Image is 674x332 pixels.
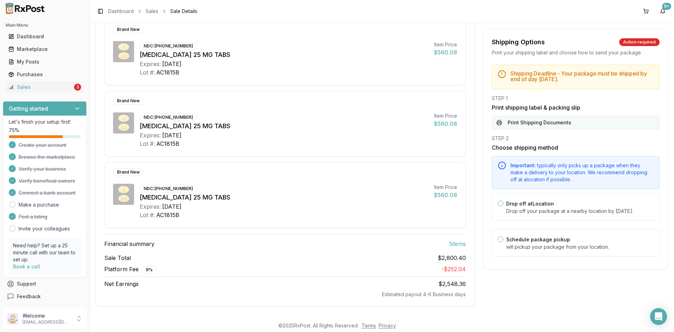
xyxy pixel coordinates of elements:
[108,8,134,15] a: Dashboard
[156,139,179,148] div: AC1815B
[510,162,536,168] span: Important:
[492,116,660,129] button: Print Shipping Documents
[8,33,81,40] div: Dashboard
[8,71,81,78] div: Purchases
[8,84,73,91] div: Sales
[140,113,197,121] div: NDC: [PHONE_NUMBER]
[13,263,40,269] a: Book a call
[362,323,376,328] a: Terms
[438,254,466,262] span: $2,800.40
[104,291,466,298] div: Estimated payout 4-6 Business days
[8,46,81,53] div: Marketplace
[113,26,144,33] div: Brand New
[492,37,545,47] div: Shipping Options
[9,118,81,125] p: Let's finish your setup first!
[140,193,428,202] div: [MEDICAL_DATA] 25 MG TABS
[657,6,668,17] button: 9+
[140,139,155,148] div: Lot #:
[9,127,19,134] span: 75 %
[434,48,457,57] div: $560.08
[140,50,428,60] div: [MEDICAL_DATA] 25 MG TABS
[3,56,87,67] button: My Posts
[170,8,197,15] span: Sale Details
[146,8,158,15] a: Sales
[6,68,84,81] a: Purchases
[19,154,75,161] span: Browse the marketplace
[22,319,71,325] p: [EMAIL_ADDRESS][DOMAIN_NAME]
[156,211,179,219] div: AC1815B
[434,41,457,48] div: Item Price
[6,56,84,68] a: My Posts
[441,266,466,273] span: - $252.04
[3,3,48,14] img: RxPost Logo
[3,290,87,303] button: Feedback
[3,69,87,80] button: Purchases
[22,312,71,319] p: Welcome
[19,177,75,184] span: Verify beneficial owners
[140,202,161,211] div: Expires:
[506,243,654,250] p: will pickup your package from your location.
[510,162,654,183] div: typically only picks up a package when they make a delivery to your location. We recommend droppi...
[140,60,161,68] div: Expires:
[104,280,139,288] span: Net Earnings
[438,280,466,287] span: $2,548.36
[140,211,155,219] div: Lot #:
[449,240,466,248] span: 5 item s
[113,184,134,205] img: Jardiance 25 MG TABS
[662,3,671,10] div: 9+
[3,82,87,93] button: Sales3
[13,242,77,263] p: Need help? Set up a 25 minute call with our team to set up.
[492,143,660,152] h3: Choose shipping method
[108,8,197,15] nav: breadcrumb
[140,131,161,139] div: Expires:
[162,202,181,211] div: [DATE]
[8,58,81,65] div: My Posts
[492,135,660,142] div: STEP 2
[434,184,457,191] div: Item Price
[19,213,47,220] span: Post a listing
[492,103,660,112] h3: Print shipping label & packing slip
[113,97,144,105] div: Brand New
[162,131,181,139] div: [DATE]
[140,121,428,131] div: [MEDICAL_DATA] 25 MG TABS
[492,49,660,56] div: Print your shipping label and choose how to send your package
[7,313,18,324] img: User avatar
[492,95,660,102] div: STEP 1
[506,201,554,207] label: Drop off at Location
[104,254,131,262] span: Sale Total
[140,185,197,193] div: NDC: [PHONE_NUMBER]
[17,293,41,300] span: Feedback
[104,265,157,274] span: Platform Fee
[156,68,179,77] div: AC1815B
[3,44,87,55] button: Marketplace
[74,84,81,91] div: 3
[140,42,197,50] div: NDC: [PHONE_NUMBER]
[506,236,570,242] label: Schedule package pickup
[9,104,48,113] h3: Getting started
[113,41,134,62] img: Jardiance 25 MG TABS
[142,266,157,274] div: 9 %
[104,240,154,248] span: Financial summary
[113,168,144,176] div: Brand New
[140,68,155,77] div: Lot #:
[19,225,70,232] a: Invite your colleagues
[6,22,84,28] h2: Main Menu
[19,165,66,172] span: Verify your business
[510,71,654,82] h5: Shipping Deadline - Your package must be shipped by end of day [DATE] .
[3,31,87,42] button: Dashboard
[379,323,396,328] a: Privacy
[19,189,75,196] span: Connect a bank account
[6,81,84,93] a: Sales3
[619,38,660,46] div: Action required
[650,308,667,325] div: Open Intercom Messenger
[434,119,457,128] div: $560.08
[506,208,654,215] p: Drop off your package at a nearby location by [DATE] .
[6,43,84,56] a: Marketplace
[6,30,84,43] a: Dashboard
[19,142,66,149] span: Create your account
[434,191,457,199] div: $560.08
[162,60,181,68] div: [DATE]
[3,278,87,290] button: Support
[19,201,59,208] a: Make a purchase
[113,112,134,134] img: Jardiance 25 MG TABS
